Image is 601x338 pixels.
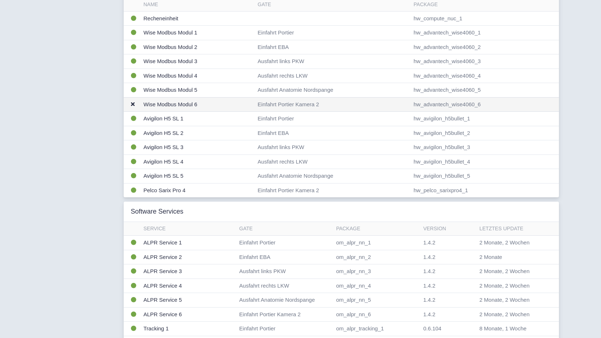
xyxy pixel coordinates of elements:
[255,169,411,184] td: Ausfahrt Anatomie Nordspange
[255,183,411,197] td: Einfahrt Portier Kamera 2
[255,112,411,126] td: Einfahrt Portier
[411,11,559,26] td: hw_compute_nuc_1
[236,322,333,336] td: Einfahrt Portier
[141,222,236,236] th: Service
[255,154,411,169] td: Ausfahrt rechts LKW
[411,169,559,184] td: hw_avigilon_h5bullet_5
[141,236,236,250] td: ALPR Service 1
[411,140,559,155] td: hw_avigilon_h5bullet_3
[141,83,255,98] td: Wise Modbus Modul 5
[236,279,333,293] td: Ausfahrt rechts LKW
[333,264,420,279] td: om_alpr_nn_3
[141,40,255,54] td: Wise Modbus Modul 2
[477,222,547,236] th: Letztes Update
[255,26,411,40] td: Einfahrt Portier
[423,283,435,289] span: 1.4.2
[236,293,333,308] td: Ausfahrt Anatomie Nordspange
[477,236,547,250] td: 2 Monate, 2 Wochen
[411,69,559,83] td: hw_advantech_wise4060_4
[141,307,236,322] td: ALPR Service 6
[255,69,411,83] td: Ausfahrt rechts LKW
[333,293,420,308] td: om_alpr_nn_5
[141,112,255,126] td: Avigilon H5 SL 1
[411,112,559,126] td: hw_avigilon_h5bullet_1
[236,264,333,279] td: Ausfahrt links PKW
[141,126,255,140] td: Avigilon H5 SL 2
[131,208,184,216] h3: Software Services
[141,69,255,83] td: Wise Modbus Modul 4
[411,97,559,112] td: hw_advantech_wise4060_6
[236,250,333,264] td: Einfahrt EBA
[333,250,420,264] td: om_alpr_nn_2
[141,183,255,197] td: Pelco Sarix Pro 4
[411,26,559,40] td: hw_advantech_wise4060_1
[141,250,236,264] td: ALPR Service 2
[236,236,333,250] td: Einfahrt Portier
[423,311,435,317] span: 1.4.2
[411,83,559,98] td: hw_advantech_wise4060_5
[141,26,255,40] td: Wise Modbus Modul 1
[411,154,559,169] td: hw_avigilon_h5bullet_4
[477,250,547,264] td: 2 Monate
[255,40,411,54] td: Einfahrt EBA
[141,279,236,293] td: ALPR Service 4
[255,97,411,112] td: Einfahrt Portier Kamera 2
[411,183,559,197] td: hw_pelco_sarixpro4_1
[411,40,559,54] td: hw_advantech_wise4060_2
[141,140,255,155] td: Avigilon H5 SL 3
[333,279,420,293] td: om_alpr_nn_4
[333,236,420,250] td: om_alpr_nn_1
[255,54,411,69] td: Ausfahrt links PKW
[255,126,411,140] td: Einfahrt EBA
[423,268,435,274] span: 1.4.2
[255,140,411,155] td: Ausfahrt links PKW
[236,307,333,322] td: Einfahrt Portier Kamera 2
[236,222,333,236] th: Gate
[423,297,435,303] span: 1.4.2
[477,279,547,293] td: 2 Monate, 2 Wochen
[141,97,255,112] td: Wise Modbus Modul 6
[141,11,255,26] td: Recheneinheit
[477,264,547,279] td: 2 Monate, 2 Wochen
[411,54,559,69] td: hw_advantech_wise4060_3
[141,293,236,308] td: ALPR Service 5
[141,154,255,169] td: Avigilon H5 SL 4
[411,126,559,140] td: hw_avigilon_h5bullet_2
[420,222,477,236] th: Version
[141,322,236,336] td: Tracking 1
[333,307,420,322] td: om_alpr_nn_6
[423,239,435,246] span: 1.4.2
[333,222,420,236] th: Package
[141,264,236,279] td: ALPR Service 3
[255,83,411,98] td: Ausfahrt Anatomie Nordspange
[141,169,255,184] td: Avigilon H5 SL 5
[333,322,420,336] td: om_alpr_tracking_1
[477,293,547,308] td: 2 Monate, 2 Wochen
[141,54,255,69] td: Wise Modbus Modul 3
[423,325,441,331] span: 0.6.104
[477,322,547,336] td: 8 Monate, 1 Woche
[477,307,547,322] td: 2 Monate, 2 Wochen
[423,254,435,260] span: 1.4.2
